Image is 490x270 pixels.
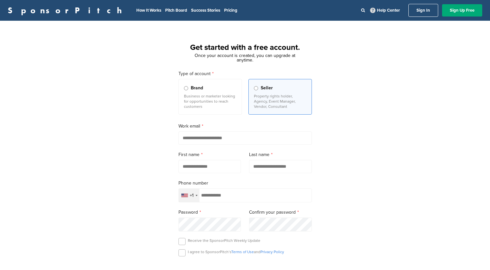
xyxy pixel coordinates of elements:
[184,86,188,90] input: Brand Business or marketer looking for opportunities to reach customers
[195,53,295,63] span: Once your account is created, you can upgrade at anytime.
[190,193,194,198] div: +1
[179,189,199,202] div: Selected country
[249,151,312,158] label: Last name
[249,209,312,216] label: Confirm your password
[178,151,241,158] label: First name
[254,86,258,90] input: Seller Property rights holder, Agency, Event Manager, Vendor, Consultant
[165,8,187,13] a: Pitch Board
[178,123,312,130] label: Work email
[188,249,284,254] p: I agree to SponsorPitch’s and
[260,250,284,254] a: Privacy Policy
[261,84,273,92] span: Seller
[369,6,401,14] a: Help Center
[178,209,241,216] label: Password
[8,6,126,15] a: SponsorPitch
[442,4,482,17] a: Sign Up Free
[178,70,312,77] label: Type of account
[231,250,254,254] a: Terms of Use
[188,238,260,243] p: Receive the SponsorPitch Weekly Update
[178,180,312,187] label: Phone number
[191,8,220,13] a: Success Stories
[408,4,438,17] a: Sign In
[136,8,161,13] a: How It Works
[184,94,236,109] p: Business or marketer looking for opportunities to reach customers
[224,8,237,13] a: Pricing
[254,94,306,109] p: Property rights holder, Agency, Event Manager, Vendor, Consultant
[191,84,203,92] span: Brand
[171,42,320,53] h1: Get started with a free account.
